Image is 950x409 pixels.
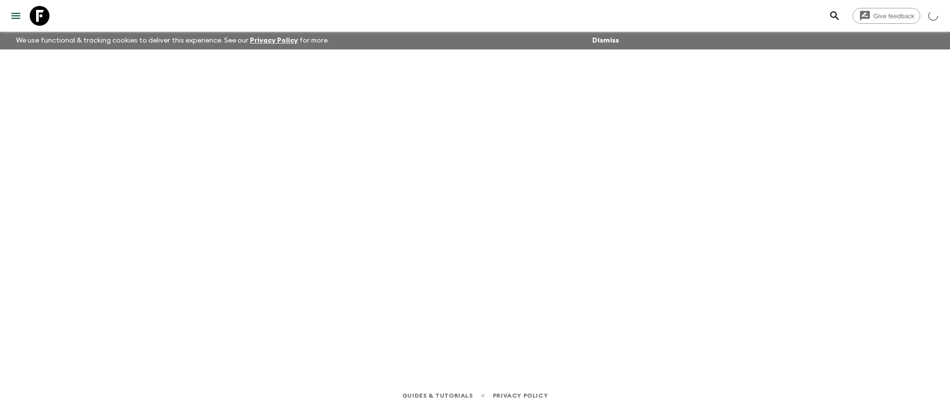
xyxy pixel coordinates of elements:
button: search adventures [825,6,845,26]
a: Privacy Policy [493,390,548,401]
button: Dismiss [590,34,621,47]
a: Guides & Tutorials [402,390,473,401]
span: Give feedback [868,12,920,20]
button: menu [6,6,26,26]
a: Privacy Policy [250,37,298,44]
p: We use functional & tracking cookies to deliver this experience. See our for more. [12,32,333,49]
a: Give feedback [853,8,920,24]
